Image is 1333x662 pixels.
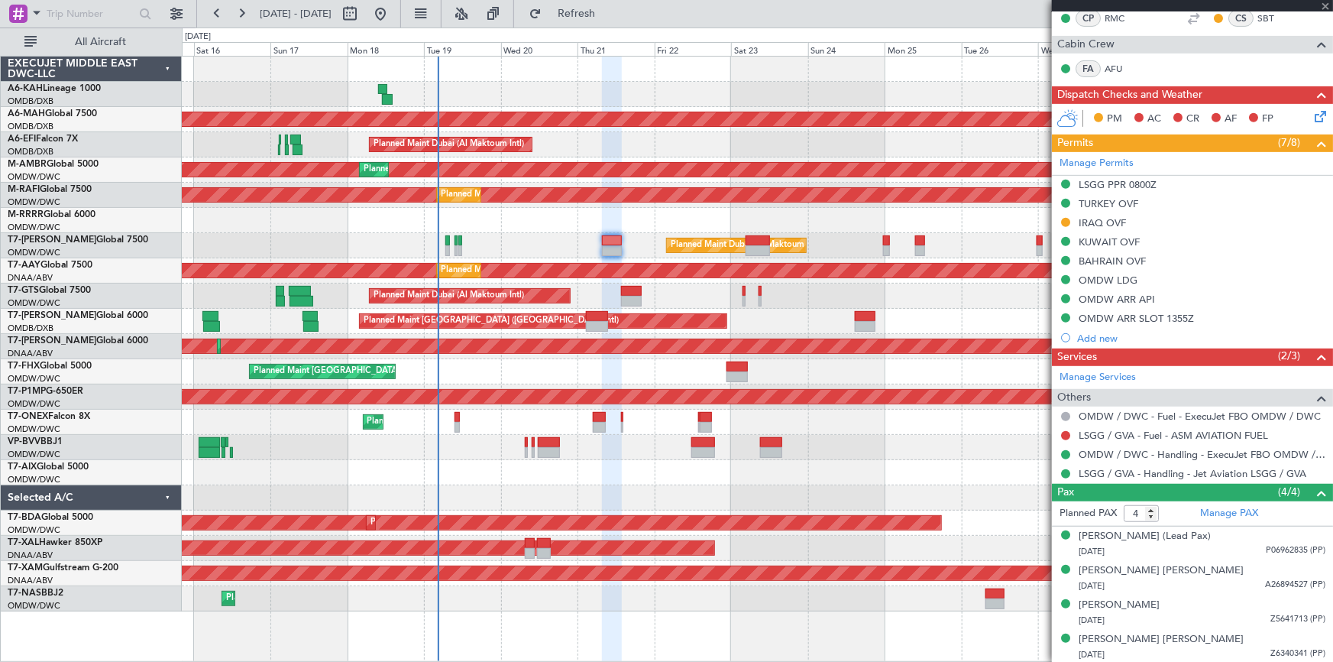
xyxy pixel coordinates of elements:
div: Wed 27 [1038,42,1115,56]
a: M-RRRRGlobal 6000 [8,210,95,219]
div: Fri 22 [655,42,732,56]
a: OMDW/DWC [8,297,60,309]
a: Manage PAX [1200,506,1258,521]
a: OMDW/DWC [8,222,60,233]
span: T7-GTS [8,286,39,295]
span: [DATE] [1079,580,1105,592]
span: A6-EFI [8,135,36,144]
a: OMDW/DWC [8,600,60,612]
span: (7/8) [1278,135,1300,151]
a: DNAA/ABV [8,348,53,359]
a: OMDB/DXB [8,146,53,157]
a: T7-[PERSON_NAME]Global 7500 [8,235,148,245]
a: T7-[PERSON_NAME]Global 6000 [8,311,148,320]
a: SBT [1257,11,1292,25]
div: [DATE] [185,31,211,44]
span: A6-MAH [8,109,45,118]
span: CR [1186,112,1199,127]
span: M-RAFI [8,185,40,194]
div: Planned Maint Dubai (Al Maktoum Intl) [370,511,521,534]
a: RMC [1105,11,1139,25]
a: OMDW/DWC [8,449,60,460]
div: OMDW LDG [1079,274,1137,287]
a: M-AMBRGlobal 5000 [8,160,99,169]
button: Refresh [522,2,613,26]
span: Pax [1057,484,1074,501]
span: (2/3) [1278,348,1300,364]
span: T7-ONEX [8,412,48,421]
a: Manage Permits [1060,156,1134,171]
span: A26894527 (PP) [1265,579,1325,592]
span: Services [1057,349,1097,366]
span: M-RRRR [8,210,44,219]
a: LSGG / GVA - Fuel - ASM AVIATION FUEL [1079,429,1268,442]
div: Sun 17 [270,42,348,56]
a: T7-AIXGlobal 5000 [8,462,89,472]
div: [PERSON_NAME] [1079,598,1160,613]
span: T7-BDA [8,513,41,522]
span: T7-NAS [8,589,41,598]
a: OMDB/DXB [8,121,53,132]
div: Planned Maint [GEOGRAPHIC_DATA] ([GEOGRAPHIC_DATA][PERSON_NAME]) [254,360,564,383]
div: FA [1076,60,1101,77]
div: Planned Maint Dubai (Al Maktoum Intl) [364,158,514,181]
a: VP-BVVBBJ1 [8,437,63,446]
a: OMDW/DWC [8,524,60,536]
div: Planned Maint Dubai (Al Maktoum Intl) [671,234,821,257]
span: A6-KAH [8,84,43,93]
a: T7-[PERSON_NAME]Global 6000 [8,336,148,346]
a: OMDW/DWC [8,398,60,410]
span: [DATE] [1079,615,1105,626]
div: Planned Maint Abuja ([PERSON_NAME] Intl) [226,587,398,610]
a: T7-FHXGlobal 5000 [8,362,92,371]
span: AC [1147,112,1161,127]
div: OMDW ARR API [1079,293,1155,306]
div: Wed 20 [501,42,578,56]
a: OMDW / DWC - Handling - ExecuJet FBO OMDW / DWC [1079,448,1325,461]
a: T7-BDAGlobal 5000 [8,513,93,522]
span: FP [1262,112,1273,127]
a: LSGG / GVA - Handling - Jet Aviation LSGG / GVA [1079,467,1306,480]
a: OMDB/DXB [8,96,53,107]
span: AF [1225,112,1237,127]
div: CS [1228,10,1254,27]
div: Add new [1077,332,1325,345]
span: Others [1057,389,1091,407]
span: PM [1107,112,1122,127]
div: [PERSON_NAME] (Lead Pax) [1079,529,1211,544]
div: Planned Maint Dubai (Al Maktoum Intl) [374,284,524,307]
a: OMDB/DXB [8,323,53,334]
a: A6-KAHLineage 1000 [8,84,101,93]
div: Mon 18 [348,42,425,56]
span: T7-AIX [8,462,37,472]
a: T7-XAMGulfstream G-200 [8,563,118,573]
span: T7-[PERSON_NAME] [8,336,96,346]
a: OMDW/DWC [8,423,60,435]
div: Tue 19 [424,42,501,56]
a: T7-ONEXFalcon 8X [8,412,90,421]
div: KUWAIT OVF [1079,235,1140,248]
a: T7-P1MPG-650ER [8,387,83,396]
span: T7-[PERSON_NAME] [8,235,96,245]
span: VP-BVV [8,437,40,446]
div: Planned Maint Dubai (Al Maktoum Intl) [374,133,524,156]
span: [DATE] [1079,649,1105,660]
a: T7-AAYGlobal 7500 [8,261,92,270]
div: Thu 21 [578,42,655,56]
a: DNAA/ABV [8,550,53,561]
span: T7-[PERSON_NAME] [8,311,96,320]
span: Z5641713 (PP) [1270,613,1325,626]
a: OMDW / DWC - Fuel - ExecuJet FBO OMDW / DWC [1079,410,1321,423]
a: Manage Services [1060,370,1136,385]
span: All Aircraft [40,37,161,47]
button: All Aircraft [17,30,166,54]
span: Refresh [545,8,609,19]
a: OMDW/DWC [8,474,60,485]
div: IRAQ OVF [1079,216,1126,229]
div: Planned Maint [GEOGRAPHIC_DATA] ([GEOGRAPHIC_DATA] Intl) [364,310,619,333]
span: Permits [1057,135,1093,152]
span: T7-P1MP [8,387,46,396]
a: A6-MAHGlobal 7500 [8,109,97,118]
span: (4/4) [1278,484,1300,500]
span: P06962835 (PP) [1266,544,1325,557]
